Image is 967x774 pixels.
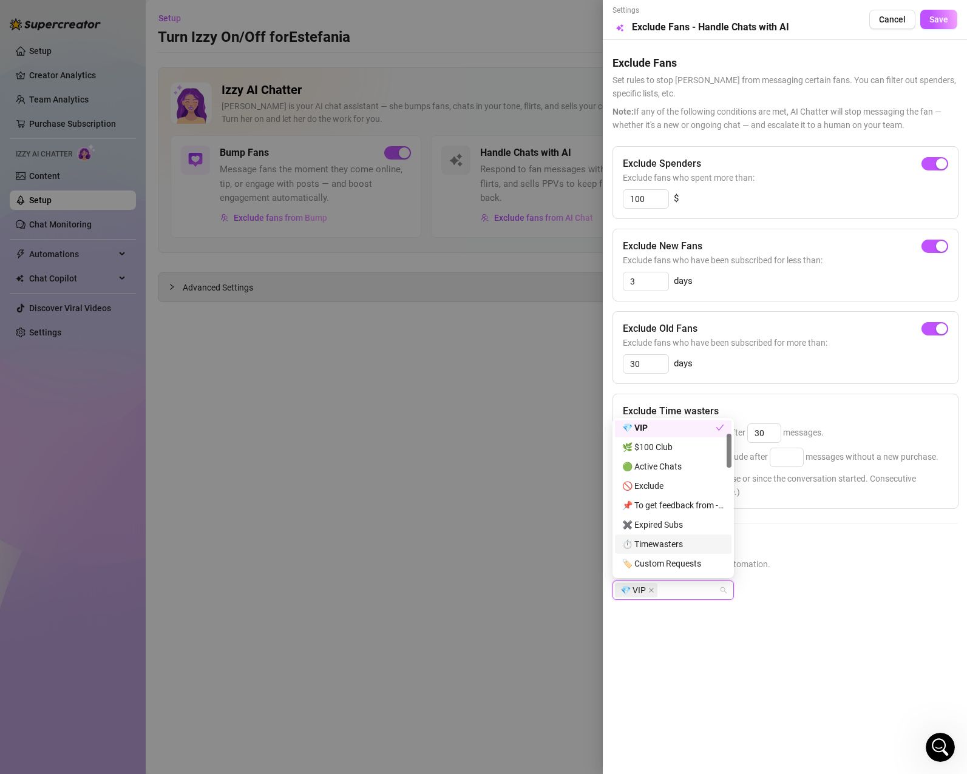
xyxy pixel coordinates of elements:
[622,518,724,531] div: ✖️ Expired Subs
[612,105,957,132] span: If any of the following conditions are met, AI Chatter will stop messaging the fan — whether it's...
[869,10,915,29] button: Cancel
[615,476,731,496] div: 🚫 Exclude
[674,274,693,289] span: days
[612,5,789,16] span: Settings
[623,254,948,267] span: Exclude fans who have been subscribed for less than:
[623,171,948,184] span: Exclude fans who spent more than:
[622,557,724,570] div: 🏷️ Custom Requests
[926,733,955,762] iframe: Intercom live chat
[615,554,731,573] div: 🏷️ Custom Requests
[716,423,724,432] span: check
[622,537,724,551] div: ⏱️ Timewasters
[623,336,948,349] span: Exclude fans who have been subscribed for more than:
[674,192,679,206] span: $
[623,239,702,254] h5: Exclude New Fans
[622,499,724,512] div: 📌 To get feedback from - expired users high spenders
[929,15,948,24] span: Save
[612,107,634,116] span: Note:
[622,440,724,454] div: 🌿 $100 Club
[623,404,719,419] h5: Exclude Time wasters
[622,421,716,434] div: 💎 VIP
[612,557,957,571] span: Select lists to exclude from AI automation.
[615,515,731,534] div: ✖️ Expired Subs
[648,587,654,593] span: close
[615,534,731,554] div: ⏱️ Timewasters
[623,321,697,336] h5: Exclude Old Fans
[622,460,724,473] div: 🟢 Active Chats
[612,539,957,555] h5: Exclude Fans Lists
[920,10,957,29] button: Save
[615,573,731,593] div: ❌ To send MM - Expired
[674,357,693,371] span: days
[615,418,731,437] div: 💎 VIP
[622,479,724,493] div: 🚫 Exclude
[632,20,789,35] h5: Exclude Fans - Handle Chats with AI
[615,437,731,457] div: 🌿 $100 Club
[612,55,957,71] h5: Exclude Fans
[623,452,938,462] span: If they have spent before, exclude after messages without a new purchase.
[615,583,657,597] span: 💎 VIP
[623,156,701,171] h5: Exclude Spenders
[879,15,906,24] span: Cancel
[620,584,646,597] span: 💎 VIP
[612,73,957,100] span: Set rules to stop [PERSON_NAME] from messaging certain fans. You can filter out spenders, specifi...
[615,496,731,515] div: 📌 To get feedback from - expired users high spenders
[615,457,731,476] div: 🟢 Active Chats
[623,472,948,499] span: (Either since their last purchase or since the conversation started. Consecutive messages are cou...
